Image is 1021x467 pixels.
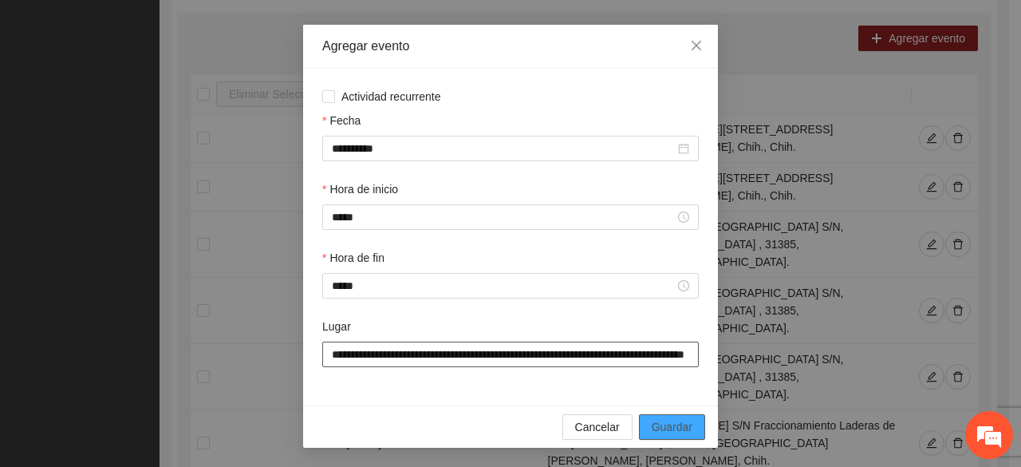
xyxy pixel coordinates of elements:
input: Fecha [332,140,675,157]
span: Guardar [652,418,692,436]
div: Chatee con nosotros ahora [83,81,268,102]
label: Lugar [322,318,351,335]
textarea: Escriba su mensaje y pulse “Intro” [8,303,304,359]
button: Guardar [639,414,705,440]
button: Close [675,25,718,68]
div: Minimizar ventana de chat en vivo [262,8,300,46]
span: Cancelar [575,418,620,436]
input: Hora de inicio [332,208,675,226]
span: Estamos en línea. [93,147,220,308]
label: Hora de inicio [322,180,398,198]
span: Actividad recurrente [335,88,447,105]
span: close [690,39,703,52]
input: Lugar [322,342,699,367]
div: Agregar evento [322,38,699,55]
input: Hora de fin [332,277,675,295]
label: Fecha [322,112,361,129]
label: Hora de fin [322,249,384,267]
button: Cancelar [562,414,633,440]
